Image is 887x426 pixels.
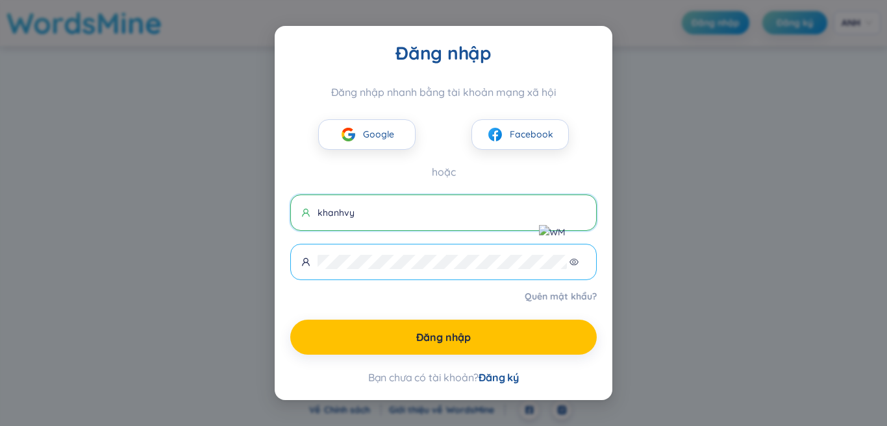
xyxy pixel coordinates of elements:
[525,290,597,302] font: Quên mật khẩu?
[368,371,479,384] font: Bạn chưa có tài khoản?
[487,126,503,143] img: facebook
[301,257,310,266] span: người dùng
[318,206,586,220] input: Tên người dùng hoặc Email
[340,126,356,143] img: Google
[331,86,556,99] font: Đăng nhập nhanh bằng tài khoản mạng xã hội
[363,128,394,140] font: Google
[569,257,579,266] span: eye
[525,290,597,303] a: Quên mật khẩu?
[318,119,416,150] button: GoogleGoogle
[416,331,471,344] font: Đăng nhập
[395,41,491,64] font: Đăng nhập
[301,208,310,217] span: người dùng
[510,128,553,140] font: Facebook
[432,165,456,178] font: hoặc
[471,119,569,150] button: facebookFacebook
[479,371,519,384] font: Đăng ký
[290,320,597,355] button: Đăng nhập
